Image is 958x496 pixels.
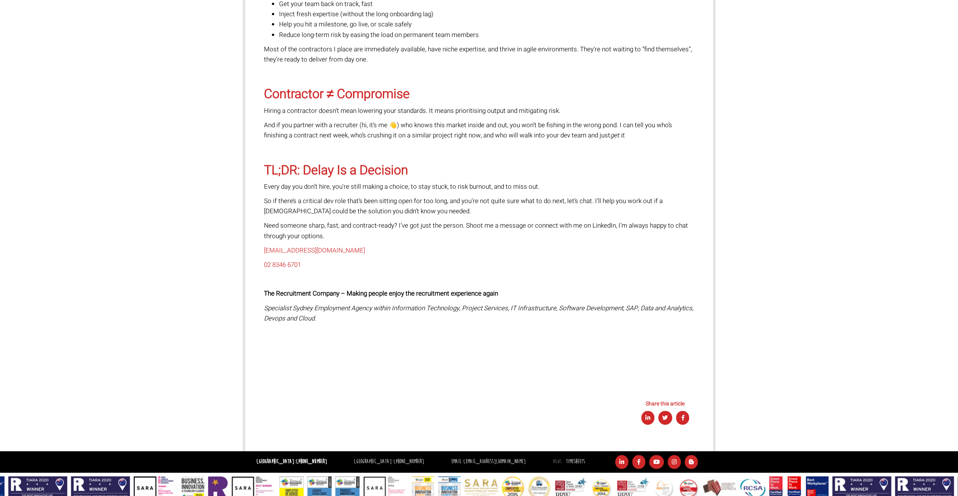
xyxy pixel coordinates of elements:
p: Most of the contractors I place are immediately available, have niche expertise, and thrive in ag... [264,44,694,65]
li: Inject fresh expertise (without the long onboarding lag) [279,9,694,19]
strong: Contractor ≠ Compromise [264,85,410,103]
a: 02 8346 6701 [264,260,301,270]
a: [EMAIL_ADDRESS][DOMAIN_NAME] [463,458,526,465]
a: [PHONE_NUMBER] [393,458,424,465]
p: And if you partner with a recruiter (hi, it’s me 👋) who knows this market inside and out, you won... [264,120,694,140]
li: Reduce long-term risk by easing the load on permanent team members [279,30,694,40]
a: News [553,458,562,465]
em: Specialist Sydney Employment Agency within Information Technology, Project Services, IT Infrastru... [264,303,693,323]
a: Timesheets [566,458,585,465]
em: get it [610,131,624,140]
a: [PHONE_NUMBER] [296,458,327,465]
p: Every day you don’t hire, you're still making a choice, to stay stuck, to risk burnout, and to mi... [264,182,694,192]
p: Need someone sharp, fast, and contract-ready? I’ve got just the person. Shoot me a message or con... [264,220,694,241]
a: [EMAIL_ADDRESS][DOMAIN_NAME] [264,246,365,255]
strong: [GEOGRAPHIC_DATA]: [256,458,327,465]
li: Email: [449,456,528,467]
li: [GEOGRAPHIC_DATA]: [352,456,426,467]
strong: The Recruitment Company – Making people enjoy the recruitment experience again [264,289,498,298]
li: Help you hit a milestone, go live, or scale safely [279,19,694,29]
h6: Share this article [640,401,690,407]
strong: TL;DR: Delay Is a Decision [264,161,408,180]
p: Hiring a contractor doesn’t mean lowering your standards. It means prioritising output and mitiga... [264,106,694,116]
p: So if there’s a critical dev role that’s been sitting open for too long, and you’re not quite sur... [264,196,694,216]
